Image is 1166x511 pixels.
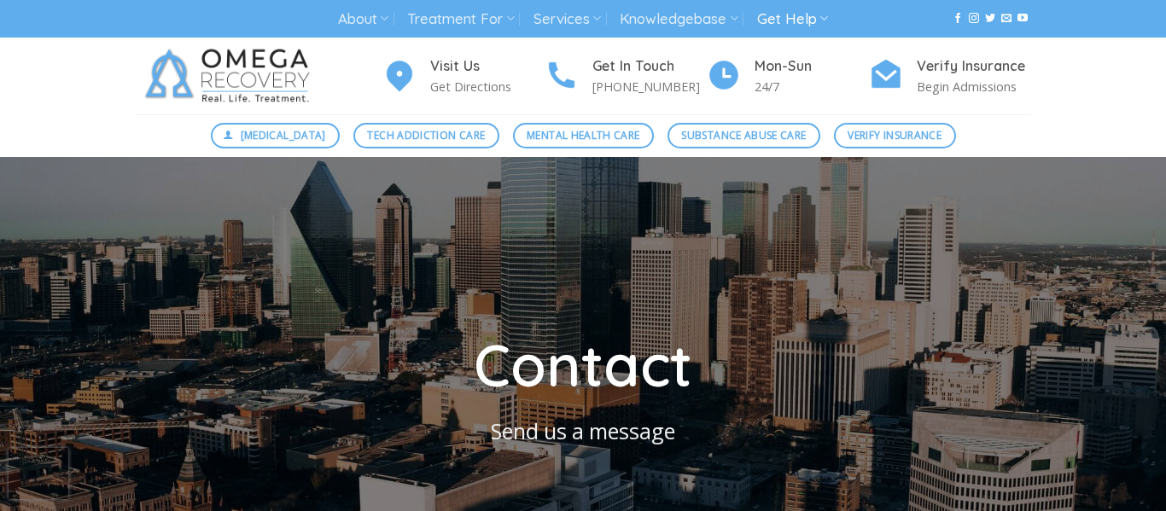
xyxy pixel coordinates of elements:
[338,3,388,35] a: About
[353,123,499,148] a: Tech Addiction Care
[474,328,692,401] span: Contact
[755,77,869,96] p: 24/7
[533,3,601,35] a: Services
[592,77,707,96] p: [PHONE_NUMBER]
[681,127,806,143] span: Substance Abuse Care
[668,123,820,148] a: Substance Abuse Care
[869,55,1031,97] a: Verify Insurance Begin Admissions
[757,3,828,35] a: Get Help
[430,77,545,96] p: Get Directions
[848,127,942,143] span: Verify Insurance
[367,127,485,143] span: Tech Addiction Care
[917,77,1031,96] p: Begin Admissions
[491,416,675,445] span: Send us a message
[592,55,707,78] h4: Get In Touch
[985,13,995,25] a: Follow on Twitter
[9,448,68,499] iframe: reCAPTCHA
[545,55,707,97] a: Get In Touch [PHONE_NUMBER]
[1001,13,1012,25] a: Send us an email
[513,123,654,148] a: Mental Health Care
[211,123,341,148] a: [MEDICAL_DATA]
[953,13,963,25] a: Follow on Facebook
[407,3,514,35] a: Treatment For
[430,55,545,78] h4: Visit Us
[135,38,327,114] img: Omega Recovery
[241,127,326,143] span: [MEDICAL_DATA]
[620,3,737,35] a: Knowledgebase
[755,55,869,78] h4: Mon-Sun
[834,123,956,148] a: Verify Insurance
[382,55,545,97] a: Visit Us Get Directions
[917,55,1031,78] h4: Verify Insurance
[1017,13,1028,25] a: Follow on YouTube
[527,127,639,143] span: Mental Health Care
[969,13,979,25] a: Follow on Instagram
